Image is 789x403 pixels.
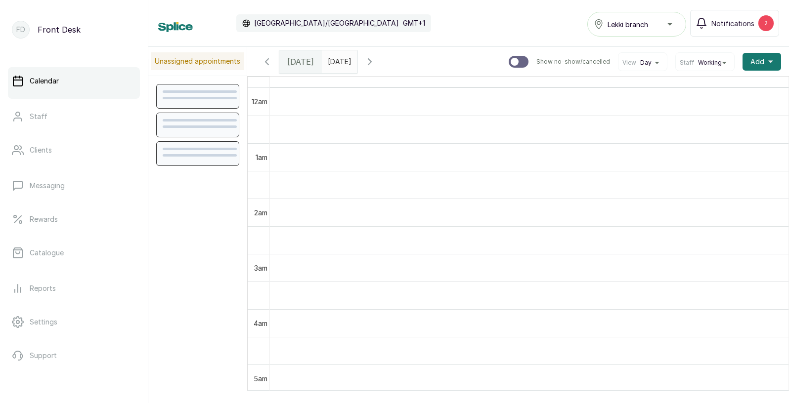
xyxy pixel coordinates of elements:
[743,53,781,71] button: Add
[151,52,244,70] p: Unassigned appointments
[30,351,57,361] p: Support
[8,172,140,200] a: Messaging
[8,375,140,403] button: Logout
[252,207,269,218] div: 2am
[536,58,610,66] p: Show no-show/cancelled
[30,112,47,121] p: Staff
[287,56,314,68] span: [DATE]
[30,248,64,258] p: Catalogue
[30,76,59,86] p: Calendar
[279,50,322,73] div: [DATE]
[8,308,140,336] a: Settings
[680,59,730,67] button: StaffWorking
[30,145,52,155] p: Clients
[8,342,140,369] a: Support
[8,275,140,302] a: Reports
[254,152,269,162] div: 1am
[690,10,779,37] button: Notifications2
[8,205,140,233] a: Rewards
[8,239,140,267] a: Catalogue
[622,59,663,67] button: ViewDay
[711,18,754,29] span: Notifications
[680,59,694,67] span: Staff
[30,283,56,293] p: Reports
[403,18,425,28] p: GMT+1
[8,103,140,130] a: Staff
[30,317,57,327] p: Settings
[8,67,140,95] a: Calendar
[698,59,722,67] span: Working
[38,24,81,36] p: Front Desk
[252,263,269,273] div: 3am
[640,59,652,67] span: Day
[587,12,686,37] button: Lekki branch
[30,181,65,191] p: Messaging
[252,318,269,328] div: 4am
[250,96,269,107] div: 12am
[608,19,648,30] span: Lekki branch
[750,57,764,67] span: Add
[252,373,269,384] div: 5am
[622,59,636,67] span: View
[758,15,774,31] div: 2
[254,18,399,28] p: [GEOGRAPHIC_DATA]/[GEOGRAPHIC_DATA]
[30,214,58,224] p: Rewards
[8,136,140,164] a: Clients
[16,25,25,35] p: FD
